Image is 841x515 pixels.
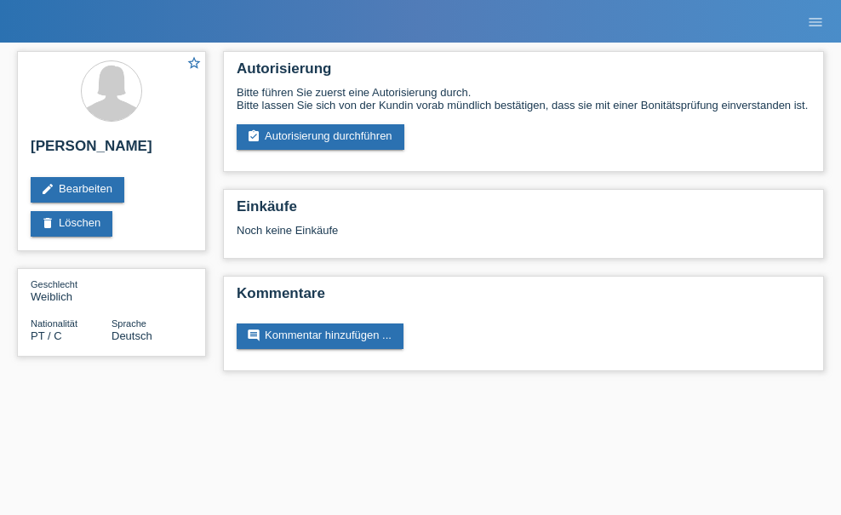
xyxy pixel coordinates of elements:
[31,177,124,203] a: editBearbeiten
[237,323,403,349] a: commentKommentar hinzufügen ...
[31,329,62,342] span: Portugal / C / 10.07.2002
[41,182,54,196] i: edit
[247,329,260,342] i: comment
[31,279,77,289] span: Geschlecht
[237,86,810,112] div: Bitte führen Sie zuerst eine Autorisierung durch. Bitte lassen Sie sich von der Kundin vorab münd...
[31,211,112,237] a: deleteLöschen
[807,14,824,31] i: menu
[237,198,810,224] h2: Einkäufe
[237,224,810,249] div: Noch keine Einkäufe
[31,278,112,303] div: Weiblich
[41,216,54,230] i: delete
[247,129,260,143] i: assignment_turned_in
[186,55,202,73] a: star_border
[31,138,192,163] h2: [PERSON_NAME]
[798,16,832,26] a: menu
[112,329,152,342] span: Deutsch
[237,285,810,311] h2: Kommentare
[186,55,202,71] i: star_border
[237,124,404,150] a: assignment_turned_inAutorisierung durchführen
[31,318,77,329] span: Nationalität
[237,60,810,86] h2: Autorisierung
[112,318,146,329] span: Sprache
